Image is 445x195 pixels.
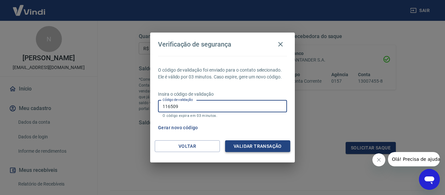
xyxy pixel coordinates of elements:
[388,152,440,166] iframe: Mensagem da empresa
[155,122,201,134] button: Gerar novo código
[158,67,287,80] p: O código de validação foi enviado para o contato selecionado. Ele é válido por 03 minutos. Caso e...
[4,5,55,10] span: Olá! Precisa de ajuda?
[158,40,231,48] h4: Verificação de segurança
[225,140,290,152] button: Validar transação
[163,97,193,102] label: Código de validação
[163,114,282,118] p: O código expira em 03 minutos.
[155,140,220,152] button: Voltar
[158,91,287,98] p: Insira o código de validação
[372,153,385,166] iframe: Fechar mensagem
[419,169,440,190] iframe: Botão para abrir a janela de mensagens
